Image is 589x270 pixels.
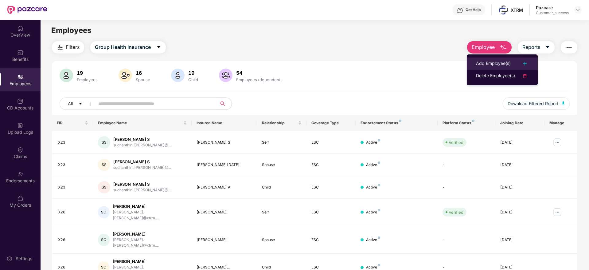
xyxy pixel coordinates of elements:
[17,195,23,201] img: svg+xml;base64,PHN2ZyBpZD0iTXlfT3JkZXJzIiBkYXRhLW5hbWU9Ik15IE9yZGVycyIgeG1sbnM9Imh0dHA6Ly93d3cudz...
[449,209,463,215] div: Verified
[98,234,110,246] div: SC
[399,120,401,122] img: svg+xml;base64,PHN2ZyB4bWxucz0iaHR0cDovL3d3dy53My5vcmcvMjAwMC9zdmciIHdpZHRoPSI4IiBoZWlnaHQ9IjgiIH...
[306,115,356,131] th: Coverage Type
[476,72,515,80] div: Delete Employee(s)
[6,256,13,262] img: svg+xml;base64,PHN2ZyBpZD0iU2V0dGluZy0yMHgyMCIgeG1sbnM9Imh0dHA6Ly93d3cudzMub3JnLzIwMDAvc3ZnIiB3aW...
[60,97,97,110] button: Allcaret-down
[495,115,544,131] th: Joining Date
[119,69,132,82] img: svg+xml;base64,PHN2ZyB4bWxucz0iaHR0cDovL3d3dy53My5vcmcvMjAwMC9zdmciIHhtbG5zOnhsaW5rPSJodHRwOi8vd3...
[171,69,185,82] img: svg+xml;base64,PHN2ZyB4bWxucz0iaHR0cDovL3d3dy53My5vcmcvMjAwMC9zdmciIHhtbG5zOnhsaW5rPSJodHRwOi8vd3...
[575,7,580,12] img: svg+xml;base64,PHN2ZyBpZD0iRHJvcGRvd24tMzJ4MzIiIHhtbG5zPSJodHRwOi8vd3d3LnczLm9yZy8yMDAwL3N2ZyIgd2...
[311,140,351,145] div: ESC
[438,226,495,254] td: -
[518,41,555,54] button: Reportscaret-down
[156,45,161,50] span: caret-down
[52,41,84,54] button: Filters
[113,204,187,209] div: [PERSON_NAME]
[78,101,83,106] span: caret-down
[90,41,166,54] button: Group Health Insurancecaret-down
[58,209,88,215] div: X26
[113,231,187,237] div: [PERSON_NAME]
[95,43,151,51] span: Group Health Insurance
[552,207,562,217] img: manageButton
[311,185,351,190] div: ESC
[135,70,151,76] div: 16
[187,70,199,76] div: 19
[17,25,23,31] img: svg+xml;base64,PHN2ZyBpZD0iSG9tZSIgeG1sbnM9Imh0dHA6Ly93d3cudzMub3JnLzIwMDAvc3ZnIiB3aWR0aD0iMjAiIG...
[98,181,110,193] div: SS
[216,101,228,106] span: search
[76,70,99,76] div: 19
[113,187,171,193] div: sudhanthini.[PERSON_NAME]@...
[500,162,540,168] div: [DATE]
[197,162,252,168] div: [PERSON_NAME][DATE]
[93,115,192,131] th: Employee Name
[197,140,252,145] div: [PERSON_NAME] S
[51,26,92,35] span: Employees
[366,185,380,190] div: Active
[262,162,301,168] div: Spouse
[262,185,301,190] div: Child
[366,140,380,145] div: Active
[311,209,351,215] div: ESC
[58,140,88,145] div: X23
[438,154,495,176] td: -
[187,77,199,82] div: Child
[219,69,232,82] img: svg+xml;base64,PHN2ZyB4bWxucz0iaHR0cDovL3d3dy53My5vcmcvMjAwMC9zdmciIHhtbG5zOnhsaW5rPSJodHRwOi8vd3...
[311,237,351,243] div: ESC
[378,184,380,186] img: svg+xml;base64,PHN2ZyB4bWxucz0iaHR0cDovL3d3dy53My5vcmcvMjAwMC9zdmciIHdpZHRoPSI4IiBoZWlnaHQ9IjgiIH...
[511,7,523,13] div: XTRM
[262,237,301,243] div: Spouse
[500,209,540,215] div: [DATE]
[472,120,474,122] img: svg+xml;base64,PHN2ZyB4bWxucz0iaHR0cDovL3d3dy53My5vcmcvMjAwMC9zdmciIHdpZHRoPSI4IiBoZWlnaHQ9IjgiIH...
[257,115,306,131] th: Relationship
[17,98,23,104] img: svg+xml;base64,PHN2ZyBpZD0iQ0RfQWNjb3VudHMiIGRhdGEtbmFtZT0iQ0QgQWNjb3VudHMiIHhtbG5zPSJodHRwOi8vd3...
[197,237,252,243] div: [PERSON_NAME]
[545,45,550,50] span: caret-down
[536,10,569,15] div: Customer_success
[508,100,559,107] span: Download Filtered Report
[262,209,301,215] div: Self
[58,237,88,243] div: X26
[98,136,110,149] div: SS
[438,176,495,199] td: -
[113,137,171,142] div: [PERSON_NAME] S
[17,171,23,177] img: svg+xml;base64,PHN2ZyBpZD0iRW5kb3JzZW1lbnRzIiB4bWxucz0iaHR0cDovL3d3dy53My5vcmcvMjAwMC9zdmciIHdpZH...
[7,6,47,14] img: New Pazcare Logo
[467,41,512,54] button: Employee
[522,43,540,51] span: Reports
[378,264,380,266] img: svg+xml;base64,PHN2ZyB4bWxucz0iaHR0cDovL3d3dy53My5vcmcvMjAwMC9zdmciIHdpZHRoPSI4IiBoZWlnaHQ9IjgiIH...
[503,97,570,110] button: Download Filtered Report
[235,70,284,76] div: 54
[311,162,351,168] div: ESC
[500,237,540,243] div: [DATE]
[17,74,23,80] img: svg+xml;base64,PHN2ZyBpZD0iRW1wbG95ZWVzIiB4bWxucz0iaHR0cDovL3d3dy53My5vcmcvMjAwMC9zdmciIHdpZHRoPS...
[262,121,297,125] span: Relationship
[378,139,380,141] img: svg+xml;base64,PHN2ZyB4bWxucz0iaHR0cDovL3d3dy53My5vcmcvMjAwMC9zdmciIHdpZHRoPSI4IiBoZWlnaHQ9IjgiIH...
[98,206,110,218] div: SC
[500,44,507,51] img: svg+xml;base64,PHN2ZyB4bWxucz0iaHR0cDovL3d3dy53My5vcmcvMjAwMC9zdmciIHhtbG5zOnhsaW5rPSJodHRwOi8vd3...
[66,43,80,51] span: Filters
[58,185,88,190] div: X23
[52,115,93,131] th: EID
[192,115,257,131] th: Insured Name
[17,122,23,129] img: svg+xml;base64,PHN2ZyBpZD0iVXBsb2FkX0xvZ3MiIGRhdGEtbmFtZT0iVXBsb2FkIExvZ3MiIHhtbG5zPSJodHRwOi8vd3...
[98,159,110,171] div: SS
[68,100,73,107] span: All
[366,162,380,168] div: Active
[544,115,577,131] th: Manage
[476,60,511,67] div: Add Employee(s)
[378,161,380,164] img: svg+xml;base64,PHN2ZyB4bWxucz0iaHR0cDovL3d3dy53My5vcmcvMjAwMC9zdmciIHdpZHRoPSI4IiBoZWlnaHQ9IjgiIH...
[113,142,171,148] div: sudhanthini.[PERSON_NAME]@...
[500,140,540,145] div: [DATE]
[57,121,84,125] span: EID
[366,209,380,215] div: Active
[457,7,463,14] img: svg+xml;base64,PHN2ZyBpZD0iSGVscC0zMngzMiIgeG1sbnM9Imh0dHA6Ly93d3cudzMub3JnLzIwMDAvc3ZnIiB3aWR0aD...
[135,77,151,82] div: Spouse
[449,139,463,145] div: Verified
[366,237,380,243] div: Active
[472,43,495,51] span: Employee
[197,209,252,215] div: [PERSON_NAME]
[17,147,23,153] img: svg+xml;base64,PHN2ZyBpZD0iQ2xhaW0iIHhtbG5zPSJodHRwOi8vd3d3LnczLm9yZy8yMDAwL3N2ZyIgd2lkdGg9IjIwIi...
[521,60,529,67] img: svg+xml;base64,PHN2ZyB4bWxucz0iaHR0cDovL3d3dy53My5vcmcvMjAwMC9zdmciIHdpZHRoPSIyNCIgaGVpZ2h0PSIyNC...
